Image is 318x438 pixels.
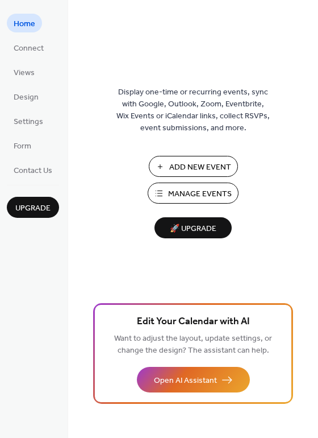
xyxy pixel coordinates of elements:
[7,160,59,179] a: Contact Us
[14,141,31,152] span: Form
[7,14,42,32] a: Home
[15,203,51,214] span: Upgrade
[169,162,231,173] span: Add New Event
[116,86,270,134] span: Display one-time or recurring events, sync with Google, Outlook, Zoom, Eventbrite, Wix Events or ...
[154,375,217,387] span: Open AI Assistant
[14,18,35,30] span: Home
[137,314,250,330] span: Edit Your Calendar with AI
[7,111,50,130] a: Settings
[7,63,41,81] a: Views
[14,165,52,177] span: Contact Us
[7,87,45,106] a: Design
[137,367,250,392] button: Open AI Assistant
[14,43,44,55] span: Connect
[7,136,38,155] a: Form
[148,183,238,204] button: Manage Events
[168,188,232,200] span: Manage Events
[149,156,238,177] button: Add New Event
[7,197,59,218] button: Upgrade
[7,38,51,57] a: Connect
[14,67,35,79] span: Views
[14,116,43,128] span: Settings
[114,331,272,358] span: Want to adjust the layout, update settings, or change the design? The assistant can help.
[154,217,232,238] button: 🚀 Upgrade
[14,92,39,104] span: Design
[161,221,225,237] span: 🚀 Upgrade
